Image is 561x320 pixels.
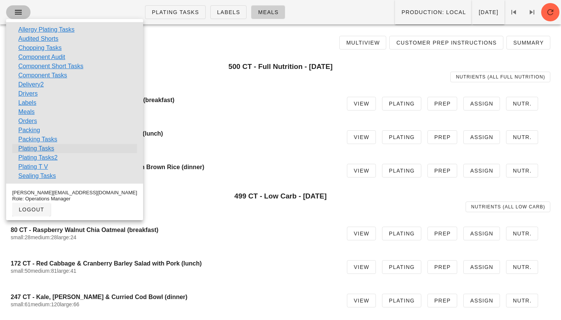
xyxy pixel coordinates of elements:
a: Plating [382,97,421,110]
h4: 67 CT - Almond Oatmeal with Apple Compote (breakfast) [11,96,335,104]
a: Sealing Tasks [18,171,56,181]
a: Plating T V [18,162,48,171]
a: Nutr. [506,97,538,110]
button: logout [12,203,50,216]
span: Assign [470,134,493,140]
span: Plating [389,264,415,270]
a: Packing [18,126,40,135]
a: Prep [427,260,457,274]
a: Nutr. [506,260,538,274]
a: Meals [18,107,35,117]
a: Labels [18,98,36,107]
span: small:28 [11,234,31,240]
a: Plating [382,164,421,178]
a: Prep [427,164,457,178]
span: Plating Tasks [152,9,199,15]
a: Plating [382,130,421,144]
a: Component Audit [18,53,65,62]
a: Plating Tasks [18,144,54,153]
span: View [353,264,369,270]
a: Labels [210,5,247,19]
span: Meals [258,9,279,15]
a: View [347,227,376,240]
div: [PERSON_NAME][EMAIL_ADDRESS][DOMAIN_NAME] [12,190,137,196]
span: Labels [217,9,240,15]
span: View [353,168,369,174]
a: Multiview [339,36,386,50]
span: Nutr. [513,134,532,140]
a: Plating [382,260,421,274]
a: Nutrients (all Low Carb) [466,202,550,212]
span: large:41 [57,268,76,274]
a: Prep [427,130,457,144]
a: Nutr. [506,227,538,240]
span: medium:28 [31,234,57,240]
span: small:50 [11,268,31,274]
a: Plating [382,227,421,240]
span: Assign [470,298,493,304]
span: View [353,298,369,304]
a: Customer Prep Instructions [389,36,503,50]
span: Production: local [401,9,466,15]
a: Delivery2 [18,80,44,89]
a: Prep [427,294,457,307]
a: Drivers [18,89,38,98]
a: Assign [463,97,500,110]
span: Prep [434,134,451,140]
a: Nutr. [506,130,538,144]
span: logout [18,206,44,213]
span: View [353,230,369,237]
span: large:66 [60,301,79,307]
span: small:61 [11,301,31,307]
span: Nutr. [513,264,532,270]
div: Role: Operations Manager [12,196,137,202]
a: Orders [18,117,37,126]
h4: 277 CT - Yellow [PERSON_NAME] Shrimp with Brown Rice (dinner) [11,163,335,171]
span: Nutrients (all Full Nutrition) [456,74,545,80]
span: [DATE] [478,9,498,15]
span: Prep [434,230,451,237]
a: View [347,130,376,144]
a: Assign [463,294,500,307]
a: Nutrients (all Full Nutrition) [450,72,550,82]
span: Prep [434,101,451,107]
span: Multiview [346,40,380,46]
a: Assign [463,260,500,274]
a: Plating [382,294,421,307]
span: Nutr. [513,168,532,174]
h4: 247 CT - Kale, [PERSON_NAME] & Curried Cod Bowl (dinner) [11,293,335,301]
span: large:24 [57,234,76,240]
a: View [347,294,376,307]
a: Assign [463,227,500,240]
a: Prep [427,97,457,110]
span: Plating [389,230,415,237]
span: Nutr. [513,101,532,107]
a: Packing Tasks [18,135,57,144]
span: medium:120 [31,301,60,307]
span: Nutr. [513,298,532,304]
a: View [347,97,376,110]
a: Nutr. [506,164,538,178]
span: Prep [434,264,451,270]
a: Plating Tasks [145,5,206,19]
h4: 156 CT - Mint & Chickpea Salad with Chicken (lunch) [11,130,335,137]
span: Assign [470,101,493,107]
a: View [347,164,376,178]
span: Customer Prep Instructions [396,40,497,46]
a: Assign [463,164,500,178]
span: Assign [470,264,493,270]
span: Assign [470,230,493,237]
span: Prep [434,168,451,174]
span: Plating [389,101,415,107]
span: View [353,101,369,107]
span: Nutrients (all Low Carb) [471,204,545,210]
span: Plating [389,168,415,174]
a: View [347,260,376,274]
span: Plating [389,134,415,140]
span: Nutr. [513,230,532,237]
span: View [353,134,369,140]
h4: 172 CT - Red Cabbage & Cranberry Barley Salad with Pork (lunch) [11,260,335,267]
h3: 500 CT - Full Nutrition - [DATE] [11,62,550,71]
a: Meals [251,5,285,19]
a: Component Short Tasks [18,62,83,71]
